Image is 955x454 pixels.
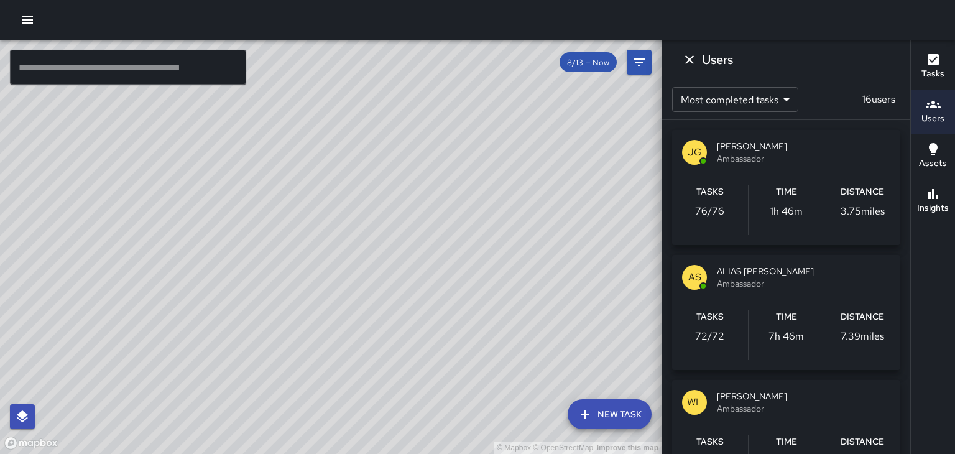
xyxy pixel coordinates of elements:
[695,329,724,344] p: 72 / 72
[776,310,797,324] h6: Time
[717,140,890,152] span: [PERSON_NAME]
[776,435,797,449] h6: Time
[672,255,900,370] button: ASALIAS [PERSON_NAME]AmbassadorTasks72/72Time7h 46mDistance7.39miles
[770,204,803,219] p: 1h 46m
[688,270,701,285] p: AS
[696,185,724,199] h6: Tasks
[717,402,890,415] span: Ambassador
[560,57,617,68] span: 8/13 — Now
[911,90,955,134] button: Users
[717,152,890,165] span: Ambassador
[841,185,884,199] h6: Distance
[672,87,798,112] div: Most completed tasks
[921,112,944,126] h6: Users
[857,92,900,107] p: 16 users
[687,395,702,410] p: WL
[841,329,884,344] p: 7.39 miles
[695,204,724,219] p: 76 / 76
[717,390,890,402] span: [PERSON_NAME]
[672,130,900,245] button: JG[PERSON_NAME]AmbassadorTasks76/76Time1h 46mDistance3.75miles
[841,310,884,324] h6: Distance
[768,329,804,344] p: 7h 46m
[841,435,884,449] h6: Distance
[776,185,797,199] h6: Time
[911,45,955,90] button: Tasks
[717,265,890,277] span: ALIAS [PERSON_NAME]
[688,145,702,160] p: JG
[696,435,724,449] h6: Tasks
[921,67,944,81] h6: Tasks
[627,50,652,75] button: Filters
[917,202,949,215] h6: Insights
[717,277,890,290] span: Ambassador
[568,399,652,429] button: New Task
[677,47,702,72] button: Dismiss
[702,50,733,70] h6: Users
[696,310,724,324] h6: Tasks
[911,179,955,224] button: Insights
[911,134,955,179] button: Assets
[919,157,947,170] h6: Assets
[841,204,885,219] p: 3.75 miles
